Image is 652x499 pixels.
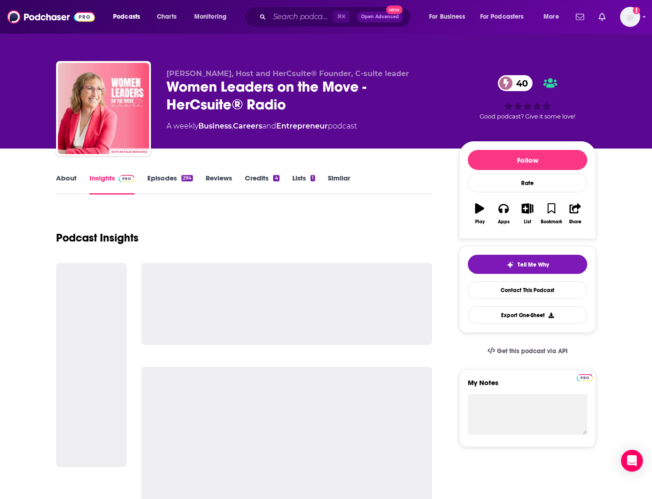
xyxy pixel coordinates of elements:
[269,10,333,24] input: Search podcasts, credits, & more...
[386,5,403,14] span: New
[572,9,588,25] a: Show notifications dropdown
[206,174,232,195] a: Reviews
[56,231,139,245] h1: Podcast Insights
[595,9,609,25] a: Show notifications dropdown
[181,175,193,181] div: 294
[621,450,643,472] div: Open Intercom Messenger
[507,75,533,91] span: 40
[166,121,357,132] div: A weekly podcast
[620,7,640,27] span: Logged in as gracemyron
[577,374,593,381] img: Podchaser Pro
[151,10,182,24] a: Charts
[620,7,640,27] button: Show profile menu
[232,122,233,130] span: ,
[166,69,409,78] span: [PERSON_NAME], Host and HerCsuite® Founder, C-suite leader
[194,10,227,23] span: Monitoring
[459,69,596,126] div: 40Good podcast? Give it some love!
[89,174,135,195] a: InsightsPodchaser Pro
[423,10,476,24] button: open menu
[564,197,587,230] button: Share
[475,219,485,225] div: Play
[7,8,95,26] img: Podchaser - Follow, Share and Rate Podcasts
[569,219,581,225] div: Share
[361,15,399,19] span: Open Advanced
[468,306,587,324] button: Export One-Sheet
[328,174,350,195] a: Similar
[541,219,562,225] div: Bookmark
[188,10,238,24] button: open menu
[147,174,193,195] a: Episodes294
[157,10,176,23] span: Charts
[474,10,537,24] button: open menu
[480,10,524,23] span: For Podcasters
[310,175,315,181] div: 1
[468,255,587,274] button: tell me why sparkleTell Me Why
[276,122,328,130] a: Entrepreneur
[58,63,149,154] img: Women Leaders on the Move - HerCsuite® Radio
[273,175,279,181] div: 4
[429,10,465,23] span: For Business
[498,219,510,225] div: Apps
[292,174,315,195] a: Lists1
[497,347,568,355] span: Get this podcast via API
[498,75,533,91] a: 40
[262,122,276,130] span: and
[233,122,262,130] a: Careers
[543,10,559,23] span: More
[492,197,515,230] button: Apps
[468,378,587,394] label: My Notes
[516,197,539,230] button: List
[253,6,419,27] div: Search podcasts, credits, & more...
[107,10,152,24] button: open menu
[539,197,563,230] button: Bookmark
[56,174,77,195] a: About
[119,175,135,182] img: Podchaser Pro
[633,7,640,14] svg: Add a profile image
[468,150,587,170] button: Follow
[198,122,232,130] a: Business
[524,219,531,225] div: List
[620,7,640,27] img: User Profile
[357,11,403,22] button: Open AdvancedNew
[333,11,350,23] span: ⌘ K
[245,174,279,195] a: Credits4
[468,281,587,299] a: Contact This Podcast
[113,10,140,23] span: Podcasts
[468,174,587,192] div: Rate
[517,261,549,268] span: Tell Me Why
[480,113,575,120] span: Good podcast? Give it some love!
[480,340,575,362] a: Get this podcast via API
[577,373,593,381] a: Pro website
[507,261,514,268] img: tell me why sparkle
[537,10,570,24] button: open menu
[468,197,492,230] button: Play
